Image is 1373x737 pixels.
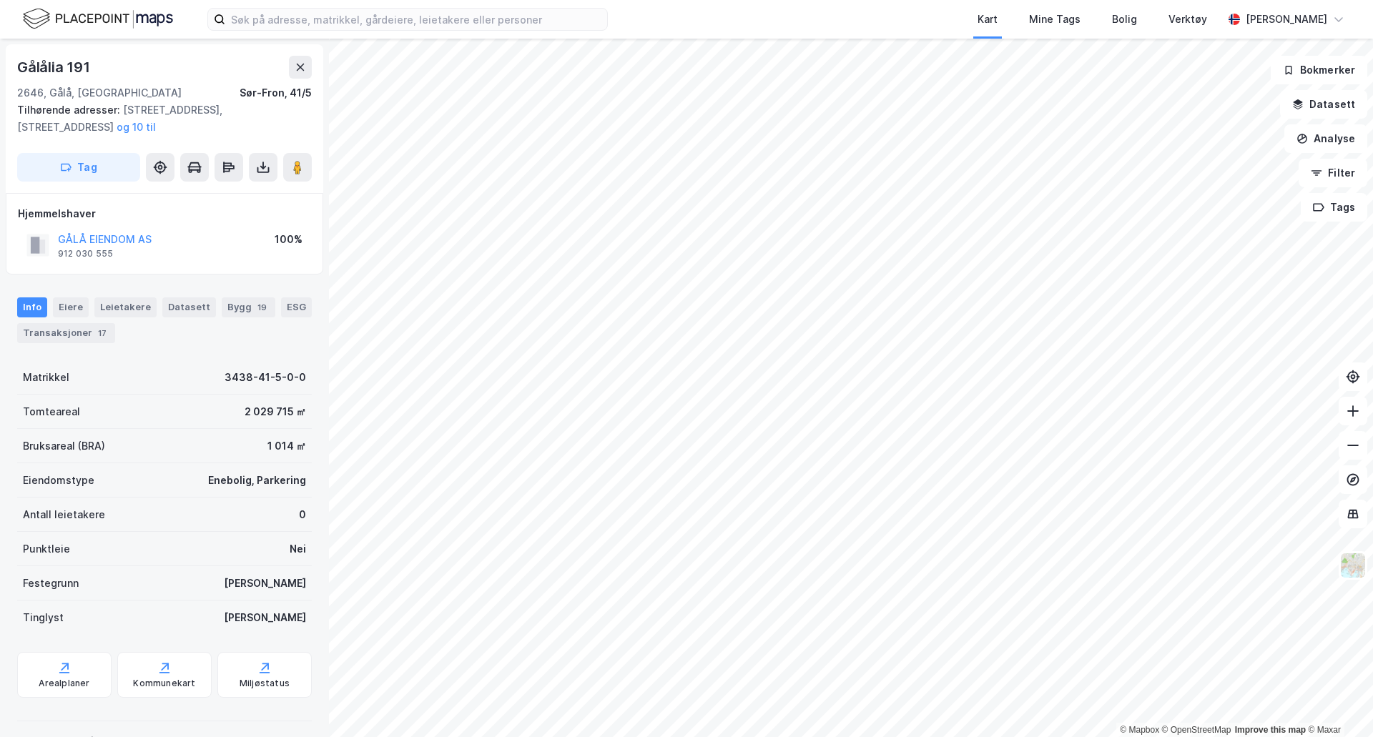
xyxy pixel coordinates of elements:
[23,506,105,523] div: Antall leietakere
[1299,159,1367,187] button: Filter
[23,403,80,420] div: Tomteareal
[1162,725,1231,735] a: OpenStreetMap
[23,540,70,558] div: Punktleie
[1301,668,1373,737] iframe: Chat Widget
[17,104,123,116] span: Tilhørende adresser:
[281,297,312,317] div: ESG
[224,575,306,592] div: [PERSON_NAME]
[1246,11,1327,28] div: [PERSON_NAME]
[17,56,93,79] div: Gålålia 191
[17,102,300,136] div: [STREET_ADDRESS], [STREET_ADDRESS]
[1120,725,1159,735] a: Mapbox
[18,205,311,222] div: Hjemmelshaver
[1301,193,1367,222] button: Tags
[1112,11,1137,28] div: Bolig
[1339,552,1367,579] img: Z
[53,297,89,317] div: Eiere
[208,472,306,489] div: Enebolig, Parkering
[255,300,270,315] div: 19
[1168,11,1207,28] div: Verktøy
[240,84,312,102] div: Sør-Fron, 41/5
[17,84,182,102] div: 2646, Gålå, [GEOGRAPHIC_DATA]
[17,297,47,317] div: Info
[1029,11,1081,28] div: Mine Tags
[290,540,306,558] div: Nei
[1284,124,1367,153] button: Analyse
[222,297,275,317] div: Bygg
[23,575,79,592] div: Festegrunn
[23,609,64,626] div: Tinglyst
[17,323,115,343] div: Transaksjoner
[1235,725,1306,735] a: Improve this map
[1280,90,1367,119] button: Datasett
[17,153,140,182] button: Tag
[23,6,173,31] img: logo.f888ab2527a4732fd821a326f86c7f29.svg
[225,9,607,30] input: Søk på adresse, matrikkel, gårdeiere, leietakere eller personer
[224,609,306,626] div: [PERSON_NAME]
[58,248,113,259] div: 912 030 555
[133,678,195,689] div: Kommunekart
[162,297,216,317] div: Datasett
[245,403,306,420] div: 2 029 715 ㎡
[240,678,290,689] div: Miljøstatus
[23,472,94,489] div: Eiendomstype
[23,369,69,386] div: Matrikkel
[299,506,306,523] div: 0
[95,326,109,340] div: 17
[94,297,157,317] div: Leietakere
[1271,56,1367,84] button: Bokmerker
[275,231,302,248] div: 100%
[978,11,998,28] div: Kart
[1301,668,1373,737] div: Kontrollprogram for chat
[23,437,105,455] div: Bruksareal (BRA)
[225,369,306,386] div: 3438-41-5-0-0
[267,437,306,455] div: 1 014 ㎡
[39,678,89,689] div: Arealplaner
